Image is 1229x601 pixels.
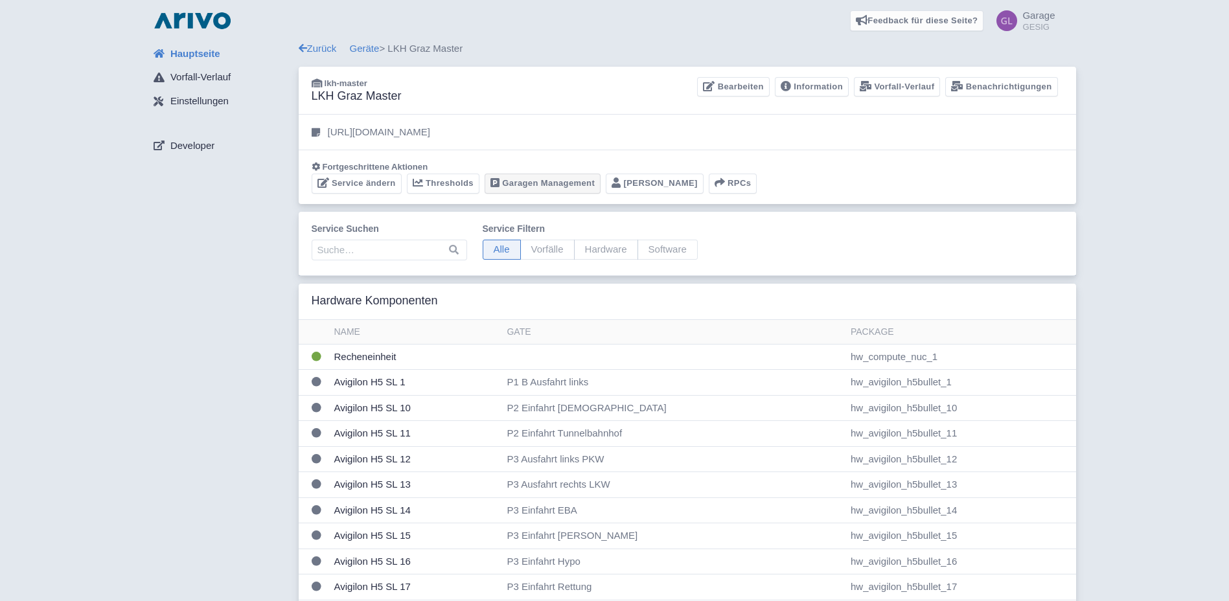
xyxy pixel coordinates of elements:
label: Service filtern [483,222,698,236]
td: Avigilon H5 SL 17 [329,574,502,600]
span: Vorfälle [520,240,575,260]
p: [URL][DOMAIN_NAME] [328,125,430,140]
td: Avigilon H5 SL 14 [329,497,502,523]
td: hw_avigilon_h5bullet_13 [845,472,1076,498]
td: P3 Einfahrt EBA [501,497,845,523]
a: Vorfall-Verlauf [143,65,299,90]
span: Developer [170,139,214,153]
a: Thresholds [407,174,479,194]
td: P3 Ausfahrt rechts LKW [501,472,845,498]
a: Garage GESIG [989,10,1055,31]
td: Avigilon H5 SL 12 [329,446,502,472]
span: lkh-master [325,78,367,88]
td: hw_avigilon_h5bullet_1 [845,370,1076,396]
h3: Hardware Komponenten [312,294,438,308]
label: Service suchen [312,222,467,236]
a: Geräte [350,43,380,54]
span: Fortgeschrittene Aktionen [323,162,428,172]
h3: LKH Graz Master [312,89,402,104]
td: P3 Ausfahrt links PKW [501,446,845,472]
td: P2 Einfahrt [DEMOGRAPHIC_DATA] [501,395,845,421]
span: Vorfall-Verlauf [170,70,231,85]
a: Hauptseite [143,41,299,66]
td: P3 Einfahrt [PERSON_NAME] [501,523,845,549]
td: Avigilon H5 SL 13 [329,472,502,498]
td: hw_avigilon_h5bullet_17 [845,574,1076,600]
span: Hauptseite [170,47,220,62]
a: Information [775,77,849,97]
td: P1 B Ausfahrt links [501,370,845,396]
td: hw_avigilon_h5bullet_15 [845,523,1076,549]
div: > LKH Graz Master [299,41,1076,56]
a: Einstellungen [143,89,299,114]
a: Vorfall-Verlauf [854,77,940,97]
span: Software [637,240,698,260]
th: Package [845,320,1076,345]
th: Gate [501,320,845,345]
a: Developer [143,133,299,158]
td: hw_avigilon_h5bullet_11 [845,421,1076,447]
a: Bearbeiten [697,77,769,97]
img: logo [151,10,234,31]
td: P3 Einfahrt Rettung [501,574,845,600]
a: Benachrichtigungen [945,77,1057,97]
td: Recheneinheit [329,344,502,370]
td: hw_compute_nuc_1 [845,344,1076,370]
a: Zurück [299,43,337,54]
td: Avigilon H5 SL 16 [329,549,502,574]
span: Einstellungen [170,94,229,109]
small: GESIG [1022,23,1055,31]
td: P2 Einfahrt Tunnelbahnhof [501,421,845,447]
a: Feedback für diese Seite? [850,10,984,31]
td: Avigilon H5 SL 11 [329,421,502,447]
td: hw_avigilon_h5bullet_16 [845,549,1076,574]
input: Suche… [312,240,467,260]
td: hw_avigilon_h5bullet_14 [845,497,1076,523]
a: [PERSON_NAME] [606,174,704,194]
td: Avigilon H5 SL 10 [329,395,502,421]
span: Hardware [574,240,638,260]
td: P3 Einfahrt Hypo [501,549,845,574]
span: Garage [1022,10,1055,21]
a: Garagen Management [485,174,601,194]
span: Alle [483,240,521,260]
th: Name [329,320,502,345]
td: hw_avigilon_h5bullet_10 [845,395,1076,421]
td: Avigilon H5 SL 15 [329,523,502,549]
button: RPCs [709,174,757,194]
td: hw_avigilon_h5bullet_12 [845,446,1076,472]
td: Avigilon H5 SL 1 [329,370,502,396]
a: Service ändern [312,174,402,194]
